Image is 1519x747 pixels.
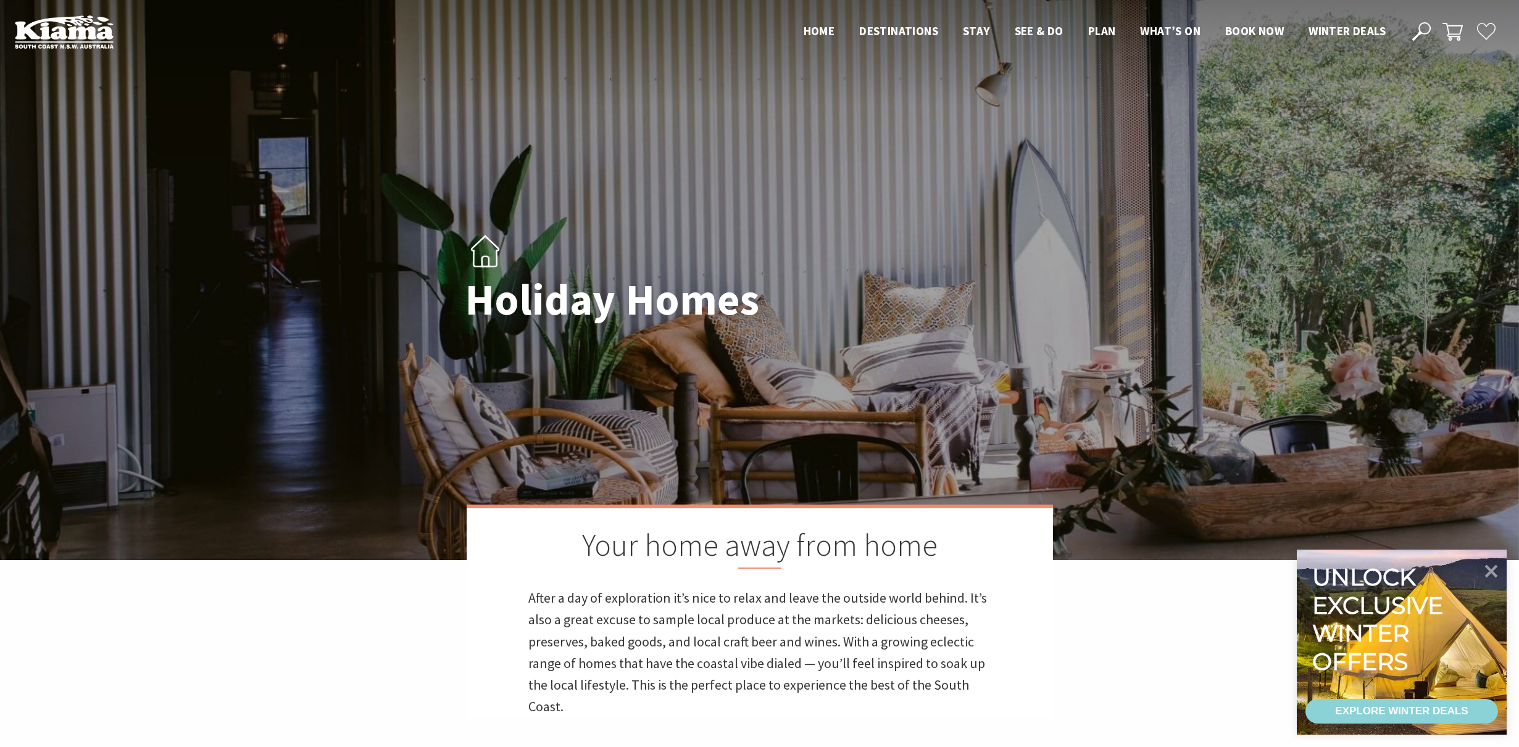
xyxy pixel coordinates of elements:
h2: Your home away from home [528,527,991,569]
span: Destinations [859,23,938,38]
span: Book now [1225,23,1284,38]
img: Kiama Logo [15,15,114,49]
h1: Holiday Homes [465,276,814,324]
span: See & Do [1015,23,1063,38]
span: Home [804,23,835,38]
span: Stay [963,23,990,38]
nav: Main Menu [791,22,1398,42]
span: Plan [1088,23,1116,38]
p: After a day of exploration it’s nice to relax and leave the outside world behind. It’s also a gre... [528,587,991,717]
span: Winter Deals [1309,23,1386,38]
a: EXPLORE WINTER DEALS [1305,699,1498,724]
span: What’s On [1140,23,1201,38]
div: Unlock exclusive winter offers [1312,563,1449,675]
div: EXPLORE WINTER DEALS [1335,699,1468,724]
